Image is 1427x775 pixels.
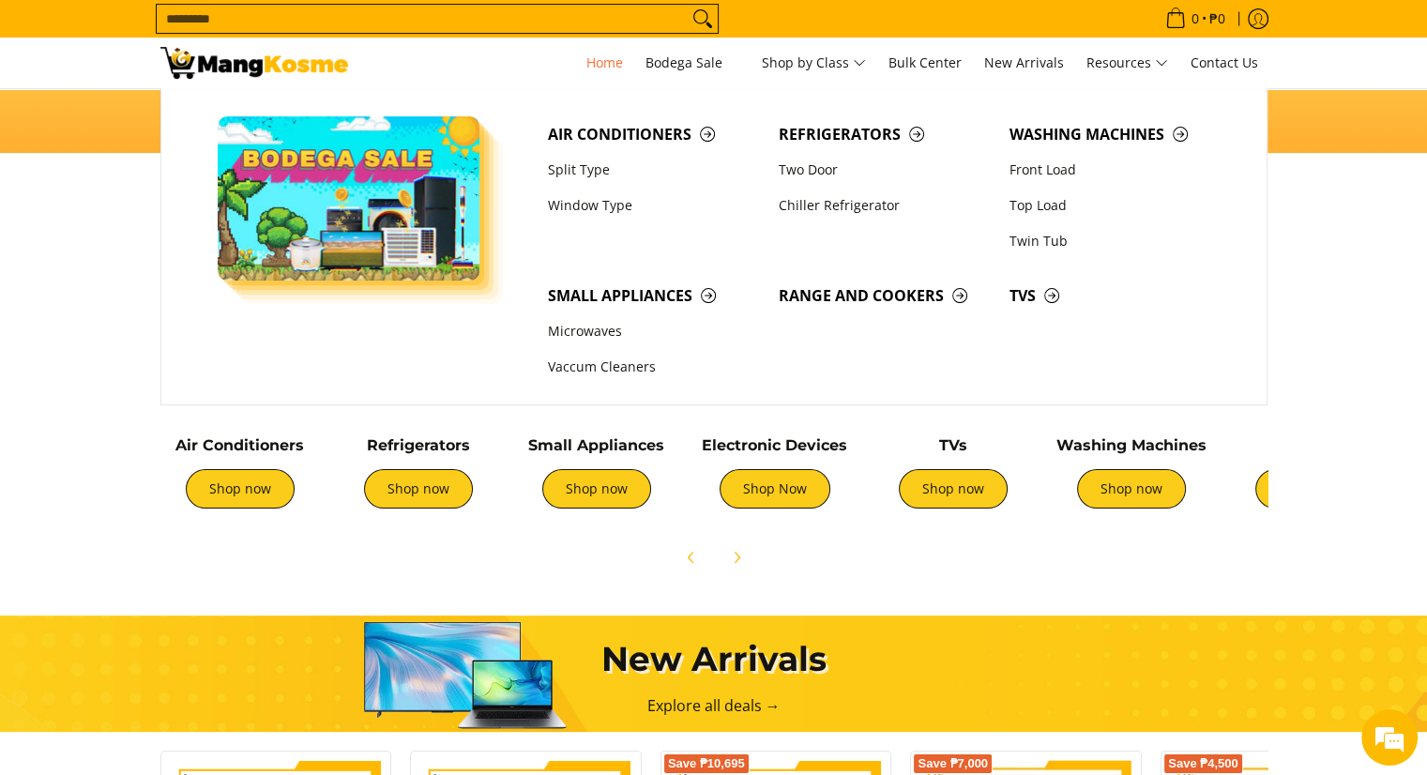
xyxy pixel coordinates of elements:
[688,5,718,33] button: Search
[1056,436,1207,454] a: Washing Machines
[539,278,769,313] a: Small Appliances
[668,758,745,769] span: Save ₱10,695
[542,469,651,509] a: Shop now
[1010,284,1222,308] span: TVs
[1000,223,1231,259] a: Twin Tub
[752,38,875,88] a: Shop by Class
[186,469,295,509] a: Shop now
[528,436,664,454] a: Small Appliances
[769,188,1000,223] a: Chiller Refrigerator
[1077,469,1186,509] a: Shop now
[647,695,781,716] a: Explore all deals →
[918,758,988,769] span: Save ₱7,000
[984,53,1064,71] span: New Arrivals
[1160,8,1231,29] span: •
[671,537,712,578] button: Previous
[160,47,348,79] img: Mang Kosme: Your Home Appliances Warehouse Sale Partner!
[879,38,971,88] a: Bulk Center
[175,436,304,454] a: Air Conditioners
[1000,188,1231,223] a: Top Load
[1000,152,1231,188] a: Front Load
[1207,12,1228,25] span: ₱0
[1181,38,1268,88] a: Contact Us
[636,38,749,88] a: Bodega Sale
[539,350,769,386] a: Vaccum Cleaners
[720,469,830,509] a: Shop Now
[548,123,760,146] span: Air Conditioners
[218,116,480,281] img: Bodega Sale
[367,38,1268,88] nav: Main Menu
[539,116,769,152] a: Air Conditioners
[1168,758,1238,769] span: Save ₱4,500
[367,436,470,454] a: Refrigerators
[702,436,847,454] a: Electronic Devices
[975,38,1073,88] a: New Arrivals
[1000,278,1231,313] a: TVs
[645,52,739,75] span: Bodega Sale
[779,284,991,308] span: Range and Cookers
[577,38,632,88] a: Home
[716,537,757,578] button: Next
[1255,469,1364,509] a: Shop now
[548,284,760,308] span: Small Appliances
[1189,12,1202,25] span: 0
[539,152,769,188] a: Split Type
[586,53,623,71] span: Home
[364,469,473,509] a: Shop now
[1086,52,1168,75] span: Resources
[769,278,1000,313] a: Range and Cookers
[762,52,866,75] span: Shop by Class
[888,53,962,71] span: Bulk Center
[1010,123,1222,146] span: Washing Machines
[769,116,1000,152] a: Refrigerators
[1077,38,1177,88] a: Resources
[779,123,991,146] span: Refrigerators
[899,469,1008,509] a: Shop now
[1000,116,1231,152] a: Washing Machines
[539,188,769,223] a: Window Type
[769,152,1000,188] a: Two Door
[1191,53,1258,71] span: Contact Us
[939,436,967,454] a: TVs
[539,314,769,350] a: Microwaves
